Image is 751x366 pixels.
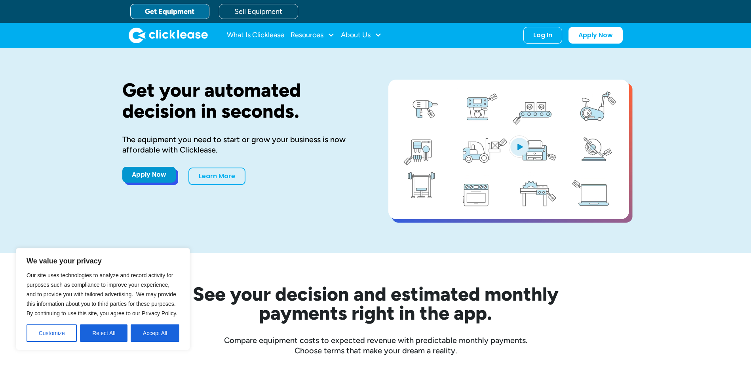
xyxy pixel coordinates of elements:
[533,31,552,39] div: Log In
[341,27,382,43] div: About Us
[129,27,208,43] img: Clicklease logo
[227,27,284,43] a: What Is Clicklease
[122,335,629,356] div: Compare equipment costs to expected revenue with predictable monthly payments. Choose terms that ...
[122,80,363,122] h1: Get your automated decision in seconds.
[568,27,623,44] a: Apply Now
[388,80,629,219] a: open lightbox
[80,324,127,342] button: Reject All
[130,4,209,19] a: Get Equipment
[154,284,597,322] h2: See your decision and estimated monthly payments right in the app.
[219,4,298,19] a: Sell Equipment
[122,167,176,183] a: Apply Now
[131,324,179,342] button: Accept All
[27,324,77,342] button: Customize
[509,135,530,158] img: Blue play button logo on a light blue circular background
[129,27,208,43] a: home
[27,256,179,266] p: We value your privacy
[16,248,190,350] div: We value your privacy
[291,27,335,43] div: Resources
[188,168,245,185] a: Learn More
[27,272,177,316] span: Our site uses technologies to analyze and record activity for purposes such as compliance to impr...
[122,134,363,155] div: The equipment you need to start or grow your business is now affordable with Clicklease.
